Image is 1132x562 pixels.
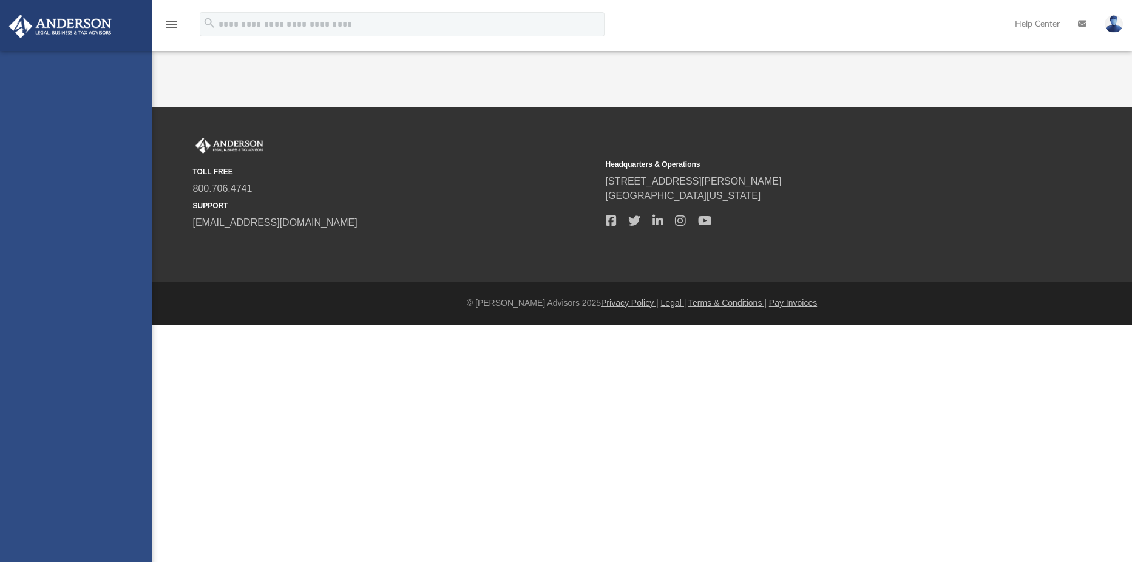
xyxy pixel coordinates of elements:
img: Anderson Advisors Platinum Portal [5,15,115,38]
i: menu [164,17,178,32]
img: Anderson Advisors Platinum Portal [193,138,266,154]
a: Legal | [661,298,686,308]
small: TOLL FREE [193,166,597,177]
small: SUPPORT [193,200,597,211]
a: Privacy Policy | [601,298,659,308]
a: Pay Invoices [769,298,817,308]
a: menu [164,23,178,32]
a: [EMAIL_ADDRESS][DOMAIN_NAME] [193,217,358,228]
a: [GEOGRAPHIC_DATA][US_STATE] [606,191,761,201]
img: User Pic [1105,15,1123,33]
div: © [PERSON_NAME] Advisors 2025 [152,297,1132,310]
i: search [203,16,216,30]
small: Headquarters & Operations [606,159,1010,170]
a: 800.706.4741 [193,183,252,194]
a: [STREET_ADDRESS][PERSON_NAME] [606,176,782,186]
a: Terms & Conditions | [688,298,767,308]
